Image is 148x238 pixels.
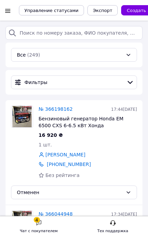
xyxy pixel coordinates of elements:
[39,211,73,217] a: № 366044948
[6,26,142,40] input: Поиск по номеру заказа, ФИО покупателя, номеру телефона, Email, номеру накладной
[39,106,73,112] a: № 366198162
[45,151,85,158] a: [PERSON_NAME]
[24,8,78,13] span: Управление статусами
[34,217,40,223] div: 4
[19,5,84,15] button: Управление статусами
[17,189,123,196] div: Отменен
[111,212,137,217] span: 17:34[DATE]
[87,5,118,15] button: Экспорт
[20,228,58,235] div: Чат с покупателем
[39,116,124,128] span: Бензиновый генератор Honda EM 6500 CXS 6-6.5 кВт Хонда
[12,106,32,127] img: Фото товару
[39,132,63,138] span: 16 920 ₴
[11,211,33,233] a: Фото товару
[47,162,91,167] a: [PHONE_NUMBER]
[45,172,80,178] span: Без рейтинга
[24,79,124,86] span: Фильтры
[11,106,33,128] a: Фото товару
[93,8,112,13] span: Экспорт
[39,142,52,147] span: 1 шт.
[12,211,32,232] img: Фото товару
[111,107,137,112] span: 17:44[DATE]
[97,228,128,235] div: Тех поддержка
